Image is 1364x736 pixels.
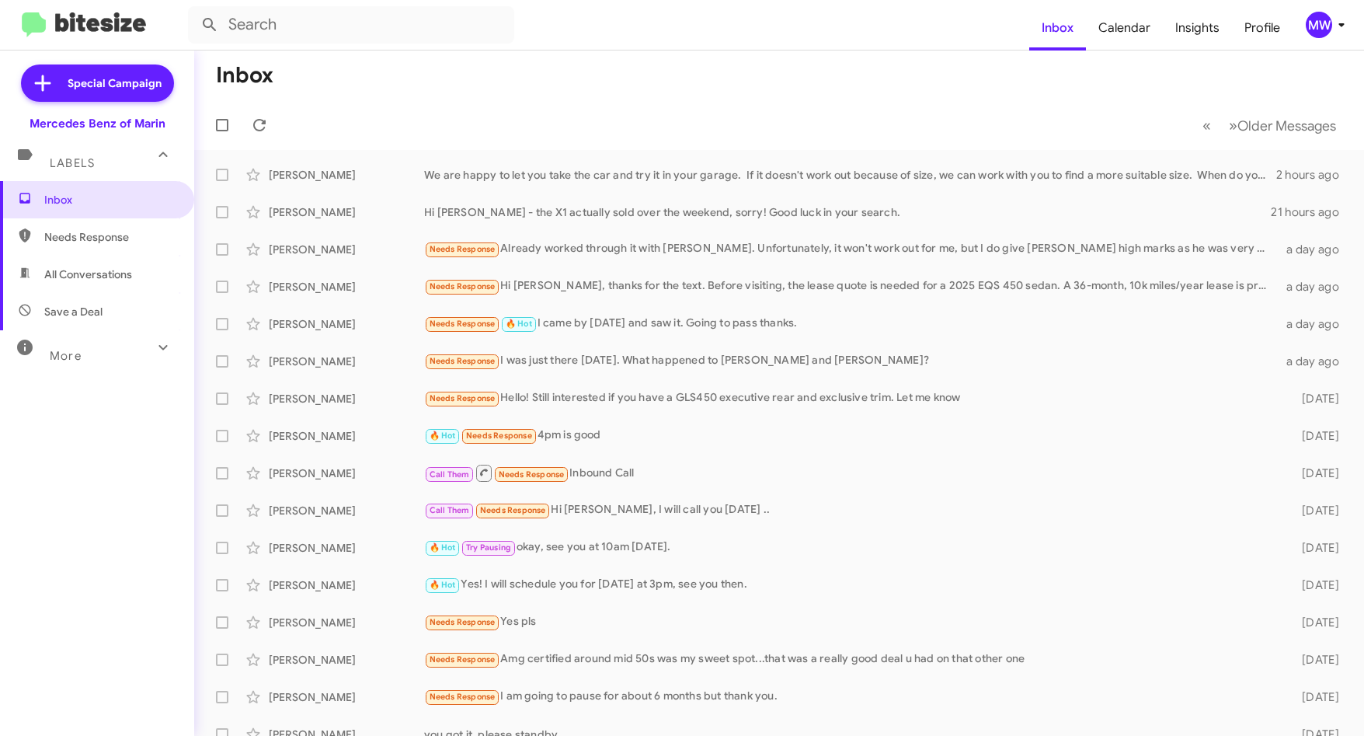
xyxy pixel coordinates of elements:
div: [PERSON_NAME] [269,689,424,705]
div: Yes! I will schedule you for [DATE] at 3pm, see you then. [424,576,1279,594]
div: [PERSON_NAME] [269,167,424,183]
div: a day ago [1279,279,1352,295]
span: Needs Response [430,393,496,403]
div: Already worked through it with [PERSON_NAME]. Unfortunately, it won't work out for me, but I do g... [424,240,1279,258]
a: Inbox [1029,5,1086,51]
span: Needs Response [466,431,532,441]
div: [DATE] [1279,503,1352,518]
span: Call Them [430,469,470,480]
span: Needs Response [499,469,565,480]
span: Needs Response [430,654,496,664]
nav: Page navigation example [1194,110,1345,141]
span: More [50,349,82,363]
div: a day ago [1279,316,1352,332]
div: [PERSON_NAME] [269,242,424,257]
span: Try Pausing [466,542,511,553]
div: [DATE] [1279,391,1352,406]
span: Needs Response [430,692,496,702]
div: [DATE] [1279,689,1352,705]
a: Insights [1163,5,1232,51]
div: [PERSON_NAME] [269,354,424,369]
button: Next [1220,110,1345,141]
span: 🔥 Hot [430,542,456,553]
div: [PERSON_NAME] [269,540,424,556]
span: Needs Response [430,281,496,291]
div: [PERSON_NAME] [269,652,424,668]
h1: Inbox [216,63,273,88]
div: [DATE] [1279,577,1352,593]
a: Special Campaign [21,65,174,102]
button: MW [1293,12,1347,38]
div: 4pm is good [424,427,1279,445]
button: Previous [1193,110,1220,141]
div: [DATE] [1279,466,1352,481]
div: I came by [DATE] and saw it. Going to pass thanks. [424,315,1279,333]
a: Calendar [1086,5,1163,51]
div: 21 hours ago [1271,204,1352,220]
div: [PERSON_NAME] [269,279,424,295]
div: Inbound Call [424,463,1279,483]
input: Search [188,6,514,44]
a: Profile [1232,5,1293,51]
div: [DATE] [1279,428,1352,444]
div: We are happy to let you take the car and try it in your garage. If it doesn't work out because of... [424,167,1276,183]
div: Hi [PERSON_NAME], thanks for the text. Before visiting, the lease quote is needed for a 2025 EQS ... [424,277,1279,295]
span: 🔥 Hot [506,319,532,329]
div: okay, see you at 10am [DATE]. [424,539,1279,556]
div: [PERSON_NAME] [269,391,424,406]
span: Needs Response [430,617,496,627]
div: [PERSON_NAME] [269,615,424,630]
div: a day ago [1279,242,1352,257]
span: Special Campaign [68,75,162,91]
span: Call Them [430,505,470,515]
div: 2 hours ago [1276,167,1352,183]
span: 🔥 Hot [430,431,456,441]
div: Hello! Still interested if you have a GLS450 executive rear and exclusive trim. Let me know [424,389,1279,407]
div: Hi [PERSON_NAME], I will call you [DATE] .. [424,501,1279,519]
span: Needs Response [44,229,176,245]
div: [PERSON_NAME] [269,503,424,518]
div: Amg certified around mid 50s was my sweet spot...that was a really good deal u had on that other one [424,651,1279,668]
span: All Conversations [44,267,132,282]
div: Yes pls [424,613,1279,631]
span: Inbox [44,192,176,208]
span: « [1202,116,1211,135]
div: [PERSON_NAME] [269,316,424,332]
div: a day ago [1279,354,1352,369]
div: [DATE] [1279,540,1352,556]
span: 🔥 Hot [430,580,456,590]
span: Needs Response [430,319,496,329]
div: Mercedes Benz of Marin [30,116,165,131]
div: I am going to pause for about 6 months but thank you. [424,688,1279,706]
div: [DATE] [1279,652,1352,668]
div: [DATE] [1279,615,1352,630]
span: Save a Deal [44,304,103,319]
span: Needs Response [430,356,496,366]
div: [PERSON_NAME] [269,204,424,220]
div: [PERSON_NAME] [269,466,424,481]
div: [PERSON_NAME] [269,577,424,593]
div: MW [1306,12,1332,38]
span: Needs Response [430,244,496,254]
div: I was just there [DATE]. What happened to [PERSON_NAME] and [PERSON_NAME]? [424,352,1279,370]
span: Older Messages [1237,117,1336,134]
span: Labels [50,156,95,170]
div: Hi [PERSON_NAME] - the X1 actually sold over the weekend, sorry! Good luck in your search. [424,204,1271,220]
span: Needs Response [480,505,546,515]
div: [PERSON_NAME] [269,428,424,444]
span: » [1229,116,1237,135]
